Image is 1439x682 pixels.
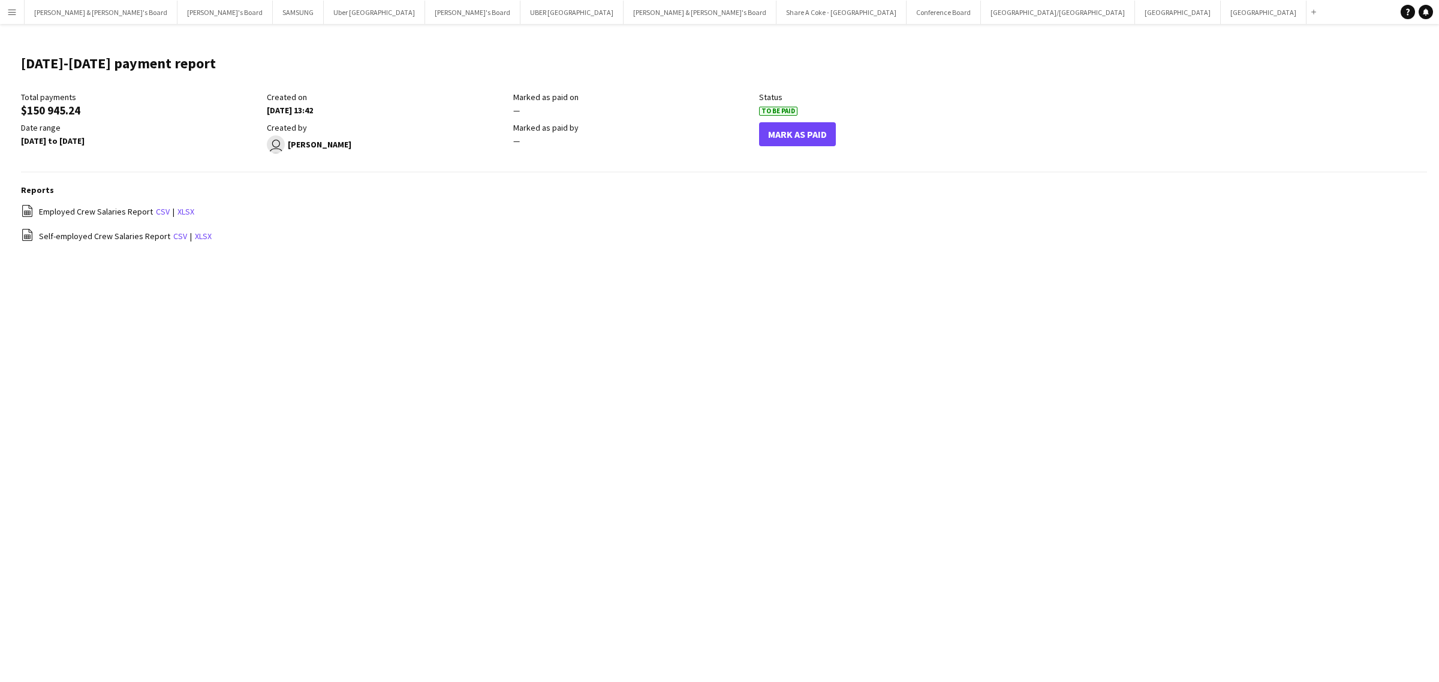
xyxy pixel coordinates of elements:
h3: Reports [21,185,1427,195]
div: Total payments [21,92,261,102]
a: xlsx [177,206,194,217]
button: UBER [GEOGRAPHIC_DATA] [520,1,624,24]
button: Share A Coke - [GEOGRAPHIC_DATA] [776,1,907,24]
button: [PERSON_NAME] & [PERSON_NAME]'s Board [624,1,776,24]
a: xlsx [195,231,212,242]
span: Employed Crew Salaries Report [39,206,153,217]
button: SAMSUNG [273,1,324,24]
a: csv [156,206,170,217]
a: csv [173,231,187,242]
div: [DATE] 13:42 [267,105,507,116]
div: Created by [267,122,507,133]
div: $150 945.24 [21,105,261,116]
div: | [21,228,1427,243]
button: Mark As Paid [759,122,836,146]
button: [PERSON_NAME]'s Board [425,1,520,24]
div: | [21,204,1427,219]
button: [GEOGRAPHIC_DATA] [1221,1,1306,24]
span: — [513,135,520,146]
div: [DATE] to [DATE] [21,135,261,146]
button: Conference Board [907,1,981,24]
button: [GEOGRAPHIC_DATA] [1135,1,1221,24]
span: To Be Paid [759,107,797,116]
div: Date range [21,122,261,133]
button: [GEOGRAPHIC_DATA]/[GEOGRAPHIC_DATA] [981,1,1135,24]
div: Created on [267,92,507,102]
button: [PERSON_NAME]'s Board [177,1,273,24]
div: Marked as paid on [513,92,753,102]
button: [PERSON_NAME] & [PERSON_NAME]'s Board [25,1,177,24]
span: Self-employed Crew Salaries Report [39,231,170,242]
div: Status [759,92,999,102]
h1: [DATE]-[DATE] payment report [21,55,216,73]
span: — [513,105,520,116]
div: Marked as paid by [513,122,753,133]
div: [PERSON_NAME] [267,135,507,153]
button: Uber [GEOGRAPHIC_DATA] [324,1,425,24]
